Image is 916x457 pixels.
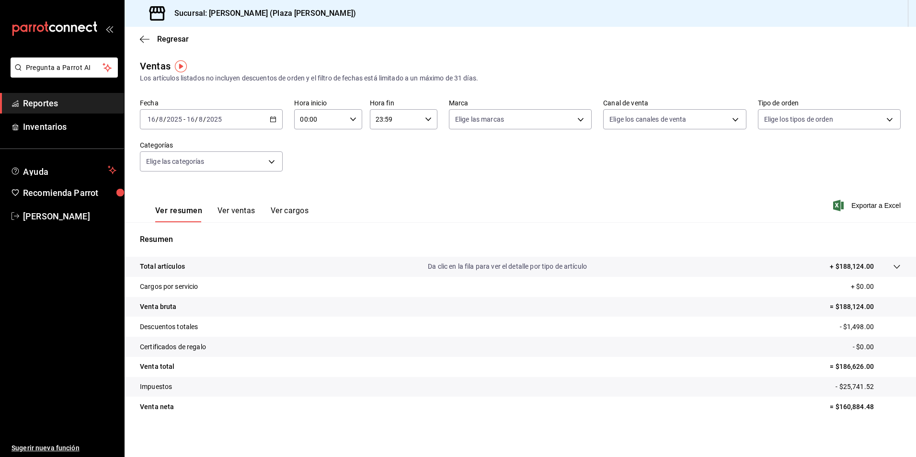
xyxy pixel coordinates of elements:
[166,115,183,123] input: ----
[764,114,833,124] span: Elige los tipos de orden
[840,322,901,332] p: - $1,498.00
[147,115,156,123] input: --
[140,234,901,245] p: Resumen
[609,114,686,124] span: Elige los canales de venta
[23,164,104,176] span: Ayuda
[23,210,116,223] span: [PERSON_NAME]
[271,206,309,222] button: Ver cargos
[195,115,198,123] span: /
[830,362,901,372] p: = $186,626.00
[157,34,189,44] span: Regresar
[449,100,592,106] label: Marca
[140,100,283,106] label: Fecha
[159,115,163,123] input: --
[140,262,185,272] p: Total artículos
[294,100,362,106] label: Hora inicio
[830,302,901,312] p: = $188,124.00
[851,282,901,292] p: + $0.00
[830,402,901,412] p: = $160,884.48
[758,100,901,106] label: Tipo de orden
[156,115,159,123] span: /
[167,8,356,19] h3: Sucursal: [PERSON_NAME] (Plaza [PERSON_NAME])
[835,200,901,211] button: Exportar a Excel
[455,114,504,124] span: Elige las marcas
[140,362,174,372] p: Venta total
[146,157,205,166] span: Elige las categorías
[186,115,195,123] input: --
[140,302,176,312] p: Venta bruta
[23,186,116,199] span: Recomienda Parrot
[175,60,187,72] img: Tooltip marker
[11,57,118,78] button: Pregunta a Parrot AI
[140,59,171,73] div: Ventas
[26,63,103,73] span: Pregunta a Parrot AI
[140,342,206,352] p: Certificados de regalo
[836,382,901,392] p: - $25,741.52
[370,100,437,106] label: Hora fin
[183,115,185,123] span: -
[163,115,166,123] span: /
[203,115,206,123] span: /
[140,142,283,149] label: Categorías
[105,25,113,33] button: open_drawer_menu
[603,100,746,106] label: Canal de venta
[23,97,116,110] span: Reportes
[206,115,222,123] input: ----
[140,34,189,44] button: Regresar
[218,206,255,222] button: Ver ventas
[853,342,901,352] p: - $0.00
[428,262,587,272] p: Da clic en la fila para ver el detalle por tipo de artículo
[140,73,901,83] div: Los artículos listados no incluyen descuentos de orden y el filtro de fechas está limitado a un m...
[155,206,202,222] button: Ver resumen
[140,382,172,392] p: Impuestos
[830,262,874,272] p: + $188,124.00
[140,402,174,412] p: Venta neta
[155,206,309,222] div: navigation tabs
[7,69,118,80] a: Pregunta a Parrot AI
[198,115,203,123] input: --
[140,282,198,292] p: Cargos por servicio
[23,120,116,133] span: Inventarios
[140,322,198,332] p: Descuentos totales
[11,443,116,453] span: Sugerir nueva función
